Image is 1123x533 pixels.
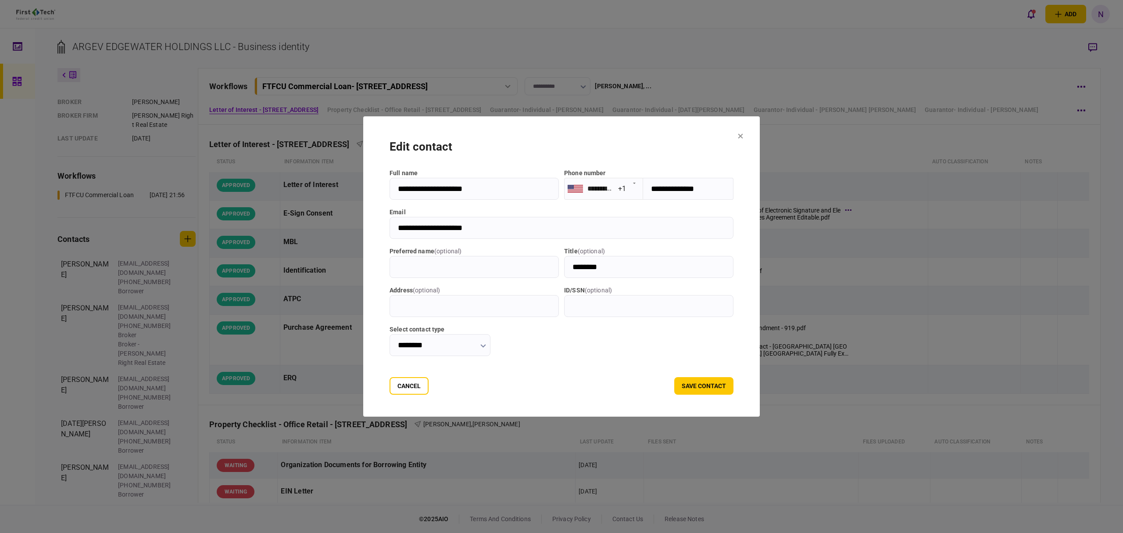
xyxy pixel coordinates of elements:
[628,176,640,189] button: Open
[578,248,605,255] span: ( optional )
[390,286,559,295] label: address
[390,295,559,317] input: address
[390,334,490,356] input: Select contact type
[564,247,733,256] label: title
[564,295,733,317] input: ID/SSN
[564,286,733,295] label: ID/SSN
[434,248,461,255] span: ( optional )
[390,138,733,155] div: edit contact
[390,169,559,178] label: full name
[564,169,606,176] label: Phone number
[390,247,559,256] label: Preferred name
[674,377,733,395] button: save contact
[390,325,490,334] label: Select contact type
[390,208,733,217] label: email
[618,184,626,194] div: +1
[564,256,733,278] input: title
[390,256,559,278] input: Preferred name
[413,287,440,294] span: ( optional )
[585,287,612,294] span: ( optional )
[390,217,733,239] input: email
[390,377,429,395] button: Cancel
[568,185,583,193] img: us
[390,178,559,200] input: full name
